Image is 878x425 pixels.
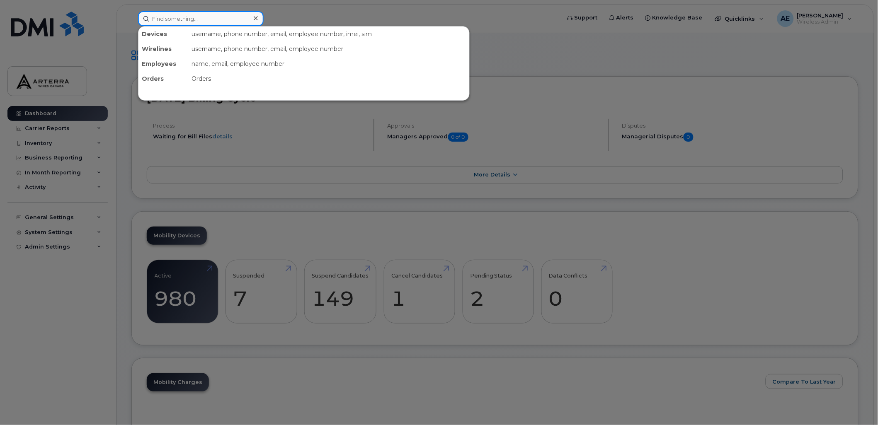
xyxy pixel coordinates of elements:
[138,56,188,71] div: Employees
[138,41,188,56] div: Wirelines
[188,71,469,86] div: Orders
[188,41,469,56] div: username, phone number, email, employee number
[188,56,469,71] div: name, email, employee number
[138,27,188,41] div: Devices
[188,27,469,41] div: username, phone number, email, employee number, imei, sim
[138,71,188,86] div: Orders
